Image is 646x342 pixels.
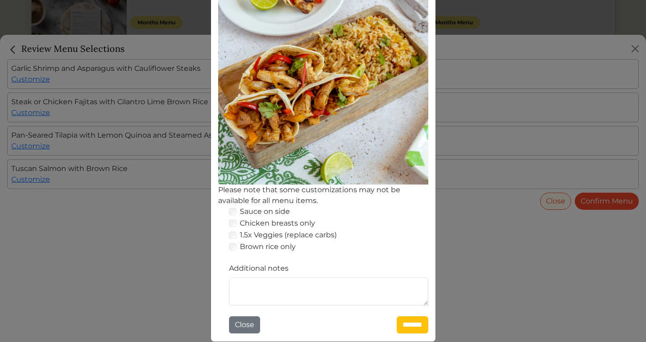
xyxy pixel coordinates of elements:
[240,218,315,229] label: Chicken breasts only
[240,206,290,217] label: Sauce on side
[240,230,337,240] label: 1.5x Veggies (replace carbs)
[240,241,296,252] label: Brown rice only
[229,263,289,274] label: Additional notes
[229,316,260,333] button: Close
[218,185,428,206] div: Please note that some customizations may not be available for all menu items.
